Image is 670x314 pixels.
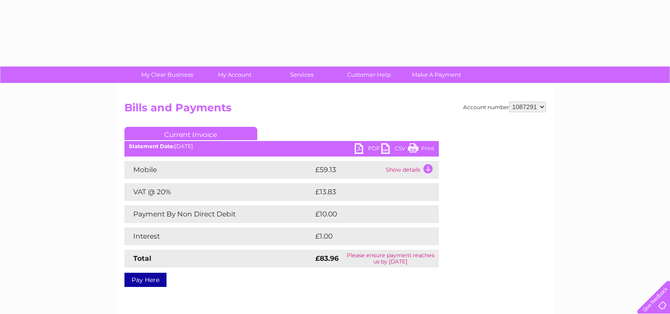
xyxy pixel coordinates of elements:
b: Statement Date: [129,143,174,149]
td: VAT @ 20% [124,183,313,201]
a: Current Invoice [124,127,257,140]
td: £10.00 [313,205,421,223]
td: £13.83 [313,183,420,201]
td: Please ensure payment reaches us by [DATE] [342,250,439,267]
strong: Total [133,254,151,263]
a: My Account [198,67,271,83]
td: Interest [124,228,313,245]
td: £59.13 [313,161,383,179]
a: Print [408,143,434,156]
td: Show details [383,161,439,179]
td: Mobile [124,161,313,179]
a: CSV [381,143,408,156]
div: [DATE] [124,143,439,149]
a: Customer Help [333,67,406,83]
a: My Clear Business [131,67,204,83]
td: £1.00 [313,228,418,245]
strong: £83.96 [315,254,339,263]
a: Pay Here [124,273,167,287]
td: Payment By Non Direct Debit [124,205,313,223]
a: Make A Payment [400,67,473,83]
a: Services [265,67,338,83]
div: Account number [463,102,546,112]
a: PDF [355,143,381,156]
h2: Bills and Payments [124,102,546,118]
